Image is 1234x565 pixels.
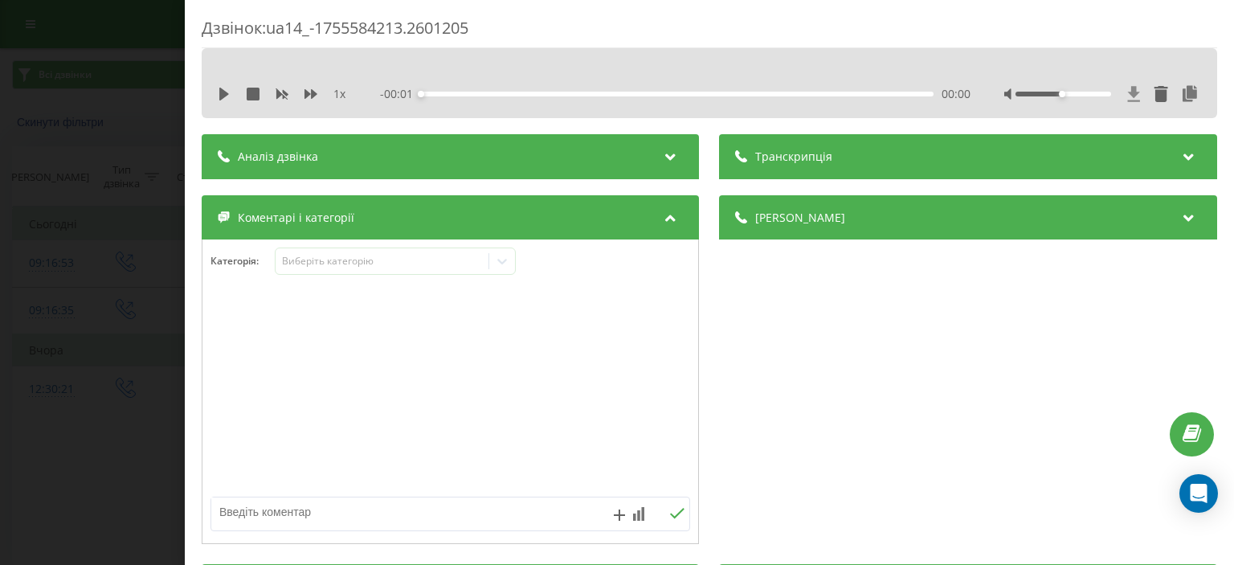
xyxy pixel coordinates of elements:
[381,86,422,102] span: - 00:01
[419,91,425,97] div: Accessibility label
[210,256,275,267] h4: Категорія :
[756,149,833,165] span: Транскрипція
[202,17,1217,48] div: Дзвінок : ua14_-1755584213.2601205
[282,255,483,268] div: Виберіть категорію
[1179,474,1218,513] div: Open Intercom Messenger
[756,210,846,226] span: [PERSON_NAME]
[333,86,345,102] span: 1 x
[238,210,354,226] span: Коментарі і категорії
[942,86,970,102] span: 00:00
[1059,91,1065,97] div: Accessibility label
[238,149,318,165] span: Аналіз дзвінка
